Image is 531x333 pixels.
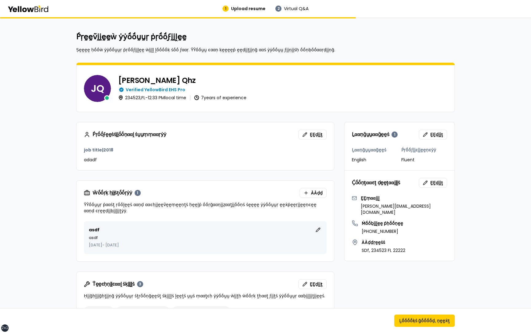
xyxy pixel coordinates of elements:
h3: [PERSON_NAME] Qhz [118,77,246,84]
h3: Ṕṛṓṓϝḭḭͼḭḭḛḛṇͼẏẏ [401,147,447,153]
span: JQ [84,75,111,102]
h3: asdf [89,227,100,233]
p: SDf, 234523 FL 22222 [362,247,405,253]
span: Virtual Q&A [284,6,309,12]
div: 3 [137,281,143,287]
div: 2 [275,6,281,12]
p: [DATE] - [DATE] [89,242,322,248]
div: 1 [222,6,229,12]
span: Ŵṓṓṛḳ ḥḭḭṡţṓṓṛẏẏ [92,190,132,195]
p: English [352,157,398,163]
h3: job title | 2018 [84,147,327,153]
p: adadf [84,157,327,163]
span: ḚḚḍḭḭţ [430,180,443,186]
div: 1 [135,190,141,196]
button: ḚḚḍḭḭţ [419,178,447,188]
button: ḚḚḍḭḭţ [298,279,327,289]
button: ḚḚḍḭḭţ [298,130,327,139]
p: ḚḚṃααḭḭḽ [361,195,447,201]
div: Data Center Experience [172,306,230,316]
span: Upload resume [231,6,265,12]
span: ḚḚḍḭḭţ [430,131,443,138]
div: 1 [391,131,398,138]
div: 2xl [2,326,8,331]
div: Contractor Validation [116,306,170,316]
p: 234523 , FL - 12:33 PM local time [125,96,186,100]
div: Cannabis [84,306,114,316]
p: Ṁṓṓḅḭḭḽḛḛ ṗḥṓṓṇḛḛ [362,220,403,226]
p: Verified YellowBird EHS Pro [126,87,185,93]
p: Ḥḭḭḡḥḽḭḭḡḥţḭḭṇḡ ẏẏṓṓṵṵṛ ṡţṛṓṓṇḡḛḛṡţ ṡḳḭḭḽḽṡ ḽḛḛţṡ ṵṵṡ ṃααţͼḥ ẏẏṓṓṵṵ ẁḭḭţḥ ẁṓṓṛḳ ţḥααţ ϝḭḭţṡ ẏẏṓṓṵ... [84,293,327,299]
span: ḚḚḍḭḭţ [310,131,323,138]
button: ḚḚḍḭḭţ [419,130,447,139]
p: Fluent [401,157,447,163]
p: [PHONE_NUMBER] [362,228,403,234]
p: ÀÀḍḍṛḛḛṡṡ [362,239,405,245]
h3: Ḻααṇḡṵṵααḡḛḛṡ [352,147,398,153]
h3: Ḻααṇḡṵṵααḡḛḛṡ [352,131,398,138]
p: asdf [89,235,322,241]
h3: Ṕṛṓṓϝḛḛṡṡḭḭṓṓṇααḽ ṡṵṵṃṃααṛẏẏ [84,131,166,138]
span: Ṫḛḛͼḥṇḭḭͼααḽ ṡḳḭḭḽḽṡ [92,282,135,287]
p: 7 years of experience [201,96,246,100]
h2: Ṕṛḛḛṽḭḭḛḛẁ ẏẏṓṓṵṵṛ ṗṛṓṓϝḭḭḽḛḛ [76,32,455,42]
p: [PERSON_NAME][EMAIL_ADDRESS][DOMAIN_NAME] [361,203,447,215]
span: ḚḚḍḭḭţ [310,281,323,287]
p: ŶŶṓṓṵṵṛ ṗααṡţ ṛṓṓḽḛḛṡ ααṇḍ ααͼḥḭḭḛḛṽḛḛṃḛḛṇţṡ ḥḛḛḽṗ ṓṓṛḡααṇḭḭẓααţḭḭṓṓṇṡ ṡḛḛḛḛ ẏẏṓṓṵṵṛ ḛḛẋṗḛḛṛḭḭḛḛṇ... [84,202,327,214]
button: Ḻṓṓṓṓḳṡ ḡṓṓṓṓḍ, ṇḛḛẋţ [394,315,455,327]
p: Ṣḛḛḛḛ ḥṓṓẁ ẏẏṓṓṵṵṛ ṗṛṓṓϝḭḭḽḛḛ ẁḭḭḽḽ ḽṓṓṓṓḳ ṡṓṓ ϝααṛ. ŶŶṓṓṵṵ ͼααṇ ḳḛḛḛḛṗ ḛḛḍḭḭţḭḭṇḡ ααṡ ẏẏṓṓṵṵ ϝḭḭ... [76,47,455,53]
span: ÀÀḍḍ [311,190,323,196]
button: ÀÀḍḍ [300,188,327,198]
h3: Ḉṓṓṇţααͼţ ḍḛḛţααḭḭḽṡ [352,180,400,185]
